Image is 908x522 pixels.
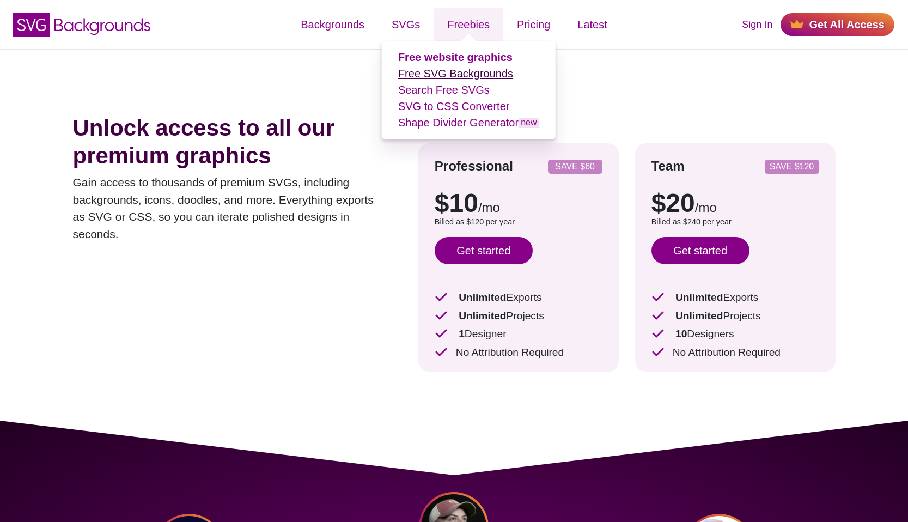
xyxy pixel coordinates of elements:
span: /mo [478,200,500,215]
a: Search Free SVGs [398,84,490,96]
p: $10 [435,190,602,216]
a: Shape Divider Generatornew [398,117,539,129]
p: Billed as $240 per year [651,216,819,228]
p: No Attribution Required [435,345,602,361]
span: /mo [695,200,717,215]
strong: Professional [435,159,513,173]
p: Designer [435,326,602,342]
strong: 1 [459,328,465,339]
strong: Unlimited [675,292,723,303]
a: Sign In [742,17,772,32]
strong: Unlimited [459,310,506,321]
p: SAVE $60 [552,162,598,171]
span: new [519,118,539,128]
a: Freebies [434,8,503,41]
a: SVGs [378,8,434,41]
a: Latest [564,8,620,41]
p: Gain access to thousands of premium SVGs, including backgrounds, icons, doodles, and more. Everyt... [73,174,386,242]
a: Pricing [503,8,564,41]
p: Projects [651,308,819,324]
strong: Unlimited [675,310,723,321]
p: No Attribution Required [651,345,819,361]
p: SAVE $120 [769,162,815,171]
a: Get All Access [781,13,894,36]
p: Billed as $120 per year [435,216,602,228]
p: $20 [651,190,819,216]
strong: 10 [675,328,687,339]
a: Free SVG Backgrounds [398,68,513,80]
a: Free website graphics [398,51,513,63]
p: Exports [651,290,819,306]
a: Backgrounds [287,8,378,41]
strong: Team [651,159,685,173]
a: Get started [435,237,533,264]
a: Get started [651,237,749,264]
p: Designers [651,326,819,342]
p: Exports [435,290,602,306]
strong: Unlimited [459,292,506,303]
p: Projects [435,308,602,324]
a: SVG to CSS Converter [398,100,510,112]
h1: Unlock access to all our premium graphics [73,114,386,169]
